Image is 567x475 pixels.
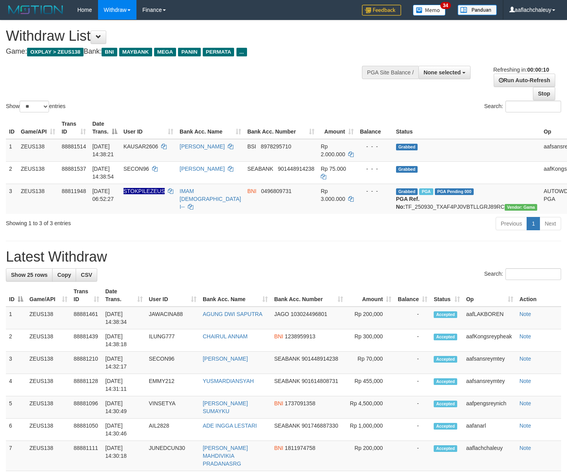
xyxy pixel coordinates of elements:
span: PERMATA [203,48,234,56]
td: aafKongsreypheak [463,329,516,352]
span: SECON96 [124,166,149,172]
a: ADE INGGA LESTARI [203,423,257,429]
span: Rp 2.000.000 [321,143,345,157]
td: [DATE] 14:30:49 [102,396,146,419]
td: 3 [6,184,18,214]
span: [DATE] 06:52:27 [92,188,114,202]
span: None selected [423,69,461,76]
span: Copy 103024496801 to clipboard [291,311,327,317]
span: BNI [247,188,256,194]
a: [PERSON_NAME] [180,166,225,172]
td: [DATE] 14:31:11 [102,374,146,396]
td: 88881050 [71,419,102,441]
th: Status: activate to sort column ascending [431,284,463,307]
td: Rp 70,000 [346,352,394,374]
td: 7 [6,441,26,471]
span: Rp 3.000.000 [321,188,345,202]
td: [DATE] 14:38:18 [102,329,146,352]
span: BNI [274,445,283,451]
span: Grabbed [396,144,418,150]
span: [DATE] 14:38:54 [92,166,114,180]
div: - - - [360,143,390,150]
td: ILUNG777 [146,329,200,352]
span: BNI [102,48,117,56]
td: 4 [6,374,26,396]
div: Showing 1 to 3 of 3 entries [6,216,231,227]
span: Rp 75.000 [321,166,346,172]
td: aafpengsreynich [463,396,516,419]
td: ZEUS138 [26,374,71,396]
img: panduan.png [458,5,497,15]
span: JAGO [274,311,289,317]
h4: Game: Bank: [6,48,370,56]
th: User ID: activate to sort column ascending [146,284,200,307]
th: Balance: activate to sort column ascending [394,284,431,307]
td: [DATE] 14:30:46 [102,419,146,441]
a: Previous [496,217,527,230]
span: Accepted [434,401,457,407]
td: - [394,329,431,352]
a: Note [520,400,531,406]
td: Rp 300,000 [346,329,394,352]
a: AGUNG DWI SAPUTRA [203,311,262,317]
td: [DATE] 14:30:18 [102,441,146,471]
td: aaflachchaleuy [463,441,516,471]
a: [PERSON_NAME] MAHDIVIKIA PRADANASRG [203,445,248,467]
td: ZEUS138 [26,307,71,329]
th: Action [516,284,561,307]
td: aafanarl [463,419,516,441]
span: Grabbed [396,188,418,195]
td: Rp 1,000,000 [346,419,394,441]
td: aafLAKBOREN [463,307,516,329]
a: Note [520,423,531,429]
td: 6 [6,419,26,441]
span: SEABANK [274,356,300,362]
div: - - - [360,187,390,195]
span: 88811948 [62,188,86,194]
td: 2 [6,161,18,184]
span: Copy 8978295710 to clipboard [261,143,291,150]
h1: Latest Withdraw [6,249,561,265]
div: PGA Site Balance / [362,66,418,79]
a: [PERSON_NAME] SUMAYKU [203,400,248,414]
td: AIL2828 [146,419,200,441]
td: Rp 200,000 [346,441,394,471]
span: SEABANK [274,423,300,429]
span: BNI [274,333,283,340]
td: 88881128 [71,374,102,396]
td: ZEUS138 [26,419,71,441]
td: 5 [6,396,26,419]
th: Status [393,117,541,139]
th: Bank Acc. Name: activate to sort column ascending [200,284,271,307]
span: CSV [81,272,92,278]
td: - [394,352,431,374]
a: Show 25 rows [6,268,53,282]
td: 2 [6,329,26,352]
th: Balance [357,117,393,139]
td: - [394,374,431,396]
td: EMMY212 [146,374,200,396]
a: Next [540,217,561,230]
span: OXPLAY > ZEUS138 [27,48,84,56]
a: YUSMARDIANSYAH [203,378,254,384]
span: 34 [440,2,451,9]
span: ... [236,48,247,56]
th: ID [6,117,18,139]
span: SEABANK [247,166,273,172]
span: Copy 901614808731 to clipboard [302,378,338,384]
a: [PERSON_NAME] [203,356,248,362]
a: Note [520,333,531,340]
span: Vendor URL: https://trx31.1velocity.biz [505,204,538,211]
th: Op: activate to sort column ascending [463,284,516,307]
span: BSI [247,143,256,150]
td: - [394,441,431,471]
td: ZEUS138 [26,441,71,471]
td: JAWACINA88 [146,307,200,329]
a: [PERSON_NAME] [180,143,225,150]
a: CSV [76,268,97,282]
td: ZEUS138 [26,352,71,374]
a: Note [520,445,531,451]
input: Search: [505,268,561,280]
span: Copy 0496809731 to clipboard [261,188,292,194]
span: Accepted [434,423,457,430]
